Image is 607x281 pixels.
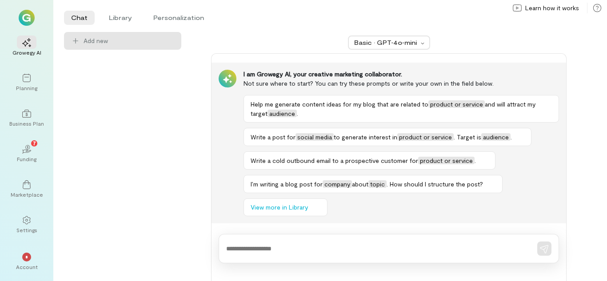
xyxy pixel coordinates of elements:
span: to generate interest in [334,133,397,141]
span: about [352,180,368,188]
button: Write a cold outbound email to a prospective customer forproduct or service. [244,151,495,170]
a: Settings [11,209,43,241]
li: Personalization [146,11,211,25]
div: Growegy AI [12,49,41,56]
span: . Target is [454,133,481,141]
button: Write a post forsocial mediato generate interest inproduct or service. Target isaudience. [244,128,531,146]
span: audience [481,133,511,141]
a: Planning [11,67,43,99]
li: Library [102,11,139,25]
span: . [475,157,476,164]
a: Funding [11,138,43,170]
span: View more in Library [251,203,308,212]
span: Help me generate content ideas for my blog that are related to [251,100,428,108]
a: Growegy AI [11,31,43,63]
span: Write a post for [251,133,296,141]
div: I am Growegy AI, your creative marketing collaborator. [244,70,559,79]
span: . [511,133,512,141]
span: social media [296,133,334,141]
button: Help me generate content ideas for my blog that are related toproduct or serviceand will attract ... [244,95,559,123]
span: product or service [418,157,475,164]
span: audience [268,110,297,117]
span: Write a cold outbound email to a prospective customer for [251,157,418,164]
span: 7 [33,139,36,147]
div: Account [16,263,38,270]
span: . How should I structure the post? [387,180,483,188]
span: . [297,110,298,117]
div: Funding [17,155,36,162]
span: I’m writing a blog post for [251,180,323,188]
span: Learn how it works [525,4,579,12]
div: Basic · GPT‑4o‑mini [354,38,418,47]
a: Marketplace [11,173,43,205]
div: Settings [16,226,37,234]
div: Not sure where to start? You can try these prompts or write your own in the field below. [244,79,559,88]
div: Marketplace [11,191,43,198]
div: Business Plan [9,120,44,127]
li: Chat [64,11,95,25]
div: Planning [16,84,37,91]
a: Business Plan [11,102,43,134]
div: *Account [11,245,43,277]
span: company [323,180,352,188]
span: topic [368,180,387,188]
button: I’m writing a blog post forcompanyabouttopic. How should I structure the post? [244,175,503,193]
span: Add new [84,36,174,45]
span: product or service [428,100,485,108]
button: View more in Library [244,198,327,216]
span: product or service [397,133,454,141]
